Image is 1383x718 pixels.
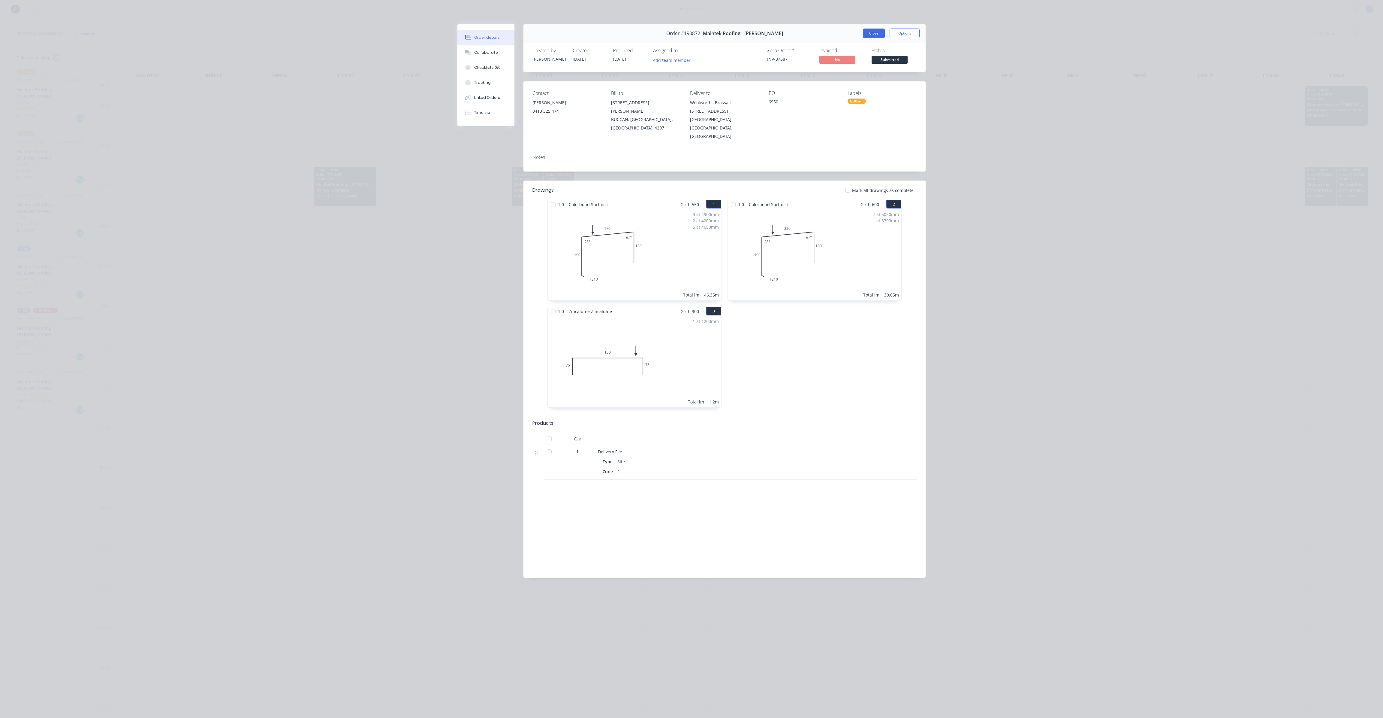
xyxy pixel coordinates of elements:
[709,399,719,405] div: 1.2m
[603,467,615,476] div: Zone
[532,56,565,62] div: [PERSON_NAME]
[690,115,759,141] div: [GEOGRAPHIC_DATA], [GEOGRAPHIC_DATA], [GEOGRAPHIC_DATA],
[873,218,899,224] div: 1 at 3700mm
[728,209,901,300] div: 0FE1019022018093º87º7 at 5050mm1 at 3700mmTotal lm39.05m
[457,105,514,120] button: Timeline
[693,318,719,324] div: 1 at 1200mm
[457,75,514,90] button: Tracking
[474,50,498,55] div: Collaborate
[613,56,626,62] span: [DATE]
[703,31,783,36] span: Maintek Roofing - [PERSON_NAME]
[852,187,914,193] span: Mark all drawings as complete
[886,200,901,208] button: 2
[848,90,917,96] div: Labels
[611,115,680,132] div: BUCCAN, [GEOGRAPHIC_DATA], [GEOGRAPHIC_DATA], 4207
[769,99,838,107] div: 6950
[548,316,721,407] div: 075150751 at 1200mmTotal lm1.2m
[611,99,680,132] div: [STREET_ADDRESS][PERSON_NAME]BUCCAN, [GEOGRAPHIC_DATA], [GEOGRAPHIC_DATA], 4207
[653,48,713,53] div: Assigned to
[736,200,746,209] span: 1.0
[890,29,920,38] button: Options
[611,90,680,96] div: Bill to
[532,420,553,427] div: Products
[680,200,699,209] span: Girth 550
[474,80,491,85] div: Tracking
[693,224,719,230] div: 5 at 4650mm
[872,48,917,53] div: Status
[683,292,699,298] div: Total lm
[457,90,514,105] button: Linked Orders
[457,30,514,45] button: Order details
[474,65,501,70] div: Checklists 0/0
[650,56,694,64] button: Add team member
[474,95,500,100] div: Linked Orders
[532,90,601,96] div: Contact
[690,90,759,96] div: Deliver to
[767,48,812,53] div: Xero Order #
[746,200,791,209] span: Colorbond Surfmist
[532,107,601,115] div: 0413 325 474
[474,35,500,40] div: Order details
[863,292,879,298] div: Total lm
[457,60,514,75] button: Checklists 0/0
[576,449,579,455] span: 1
[860,200,879,209] span: Girth 600
[548,209,721,300] div: 0FE1019017018093º87º3 at 4900mm2 at 4200mm5 at 4650mmTotal lm46.35m
[653,56,694,64] button: Add team member
[474,110,490,115] div: Timeline
[611,99,680,115] div: [STREET_ADDRESS][PERSON_NAME]
[556,307,566,316] span: 1.0
[872,56,908,65] button: Submitted
[615,457,627,466] div: Site
[690,99,759,141] div: Woolworths Brassall [STREET_ADDRESS][GEOGRAPHIC_DATA], [GEOGRAPHIC_DATA], [GEOGRAPHIC_DATA],
[680,307,699,316] span: Girth 300
[532,48,565,53] div: Created by
[872,56,908,63] span: Submitted
[863,29,885,38] button: Close
[457,45,514,60] button: Collaborate
[573,48,606,53] div: Created
[615,467,622,476] div: 1
[848,99,866,104] div: 6:30 am
[613,48,646,53] div: Required
[532,154,917,160] div: Notes
[566,200,610,209] span: Colorbond Surfmist
[819,56,855,63] span: No
[706,307,721,315] button: 3
[532,99,601,107] div: [PERSON_NAME]
[819,48,864,53] div: Invoiced
[532,99,601,118] div: [PERSON_NAME]0413 325 474
[769,90,838,96] div: PO
[884,292,899,298] div: 39.05m
[598,449,622,455] span: Delivery Fee
[566,307,614,316] span: Zincalume Zincalume
[556,200,566,209] span: 1.0
[873,211,899,218] div: 7 at 5050mm
[706,200,721,208] button: 1
[693,211,719,218] div: 3 at 4900mm
[693,218,719,224] div: 2 at 4200mm
[690,99,759,115] div: Woolworths Brassall [STREET_ADDRESS]
[767,56,812,62] div: INV-37587
[704,292,719,298] div: 46.35m
[603,457,615,466] div: Type
[573,56,586,62] span: [DATE]
[666,31,703,36] span: Order #190872 -
[688,399,704,405] div: Total lm
[559,433,595,445] div: Qty
[532,187,554,194] div: Drawings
